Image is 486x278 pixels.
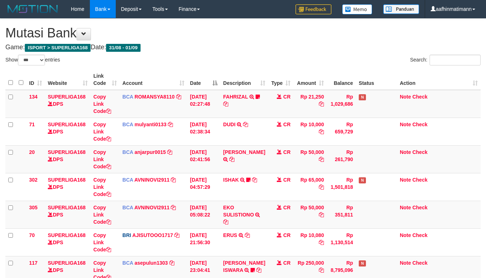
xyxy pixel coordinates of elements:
a: EKO SULISTIONO [223,205,254,218]
a: Copy Rp 65,000 to clipboard [319,184,324,190]
a: SUPERLIGA168 [48,232,86,238]
a: Copy DIONYSIUS ISWARA to clipboard [256,267,261,273]
a: Check [412,260,427,266]
span: BCA [123,260,133,266]
a: Copy YUSUF LINTAR HIDAY to clipboard [229,156,234,162]
span: Has Note [359,177,366,183]
span: Has Note [359,94,366,100]
th: Link Code: activate to sort column ascending [91,69,120,90]
a: Copy asepulun1303 to clipboard [169,260,174,266]
span: 117 [29,260,37,266]
a: Note [400,177,411,183]
td: Rp 10,080 [293,228,327,256]
td: Rp 21,250 [293,90,327,118]
span: 20 [29,149,35,155]
td: DPS [45,228,91,256]
td: DPS [45,145,91,173]
a: Check [412,205,427,210]
a: Copy ERUS to clipboard [245,232,250,238]
a: Copy EKO SULISTIONO to clipboard [223,219,228,225]
a: Check [412,177,427,183]
td: Rp 50,000 [293,145,327,173]
img: panduan.png [383,4,419,14]
a: anjarpur0015 [134,149,166,155]
td: Rp 351,811 [327,201,356,228]
a: mulyanti0133 [134,122,166,127]
a: [PERSON_NAME] ISWARA [223,260,265,273]
span: BCA [123,149,133,155]
a: Copy Link Code [93,149,111,169]
span: 302 [29,177,37,183]
a: Note [400,260,411,266]
a: Copy Link Code [93,205,111,225]
a: Note [400,232,411,238]
img: Feedback.jpg [295,4,331,14]
a: Check [412,94,427,100]
a: SUPERLIGA168 [48,122,86,127]
th: Status [356,69,397,90]
th: Website: activate to sort column ascending [45,69,91,90]
td: Rp 1,029,686 [327,90,356,118]
a: Copy Rp 250,000 to clipboard [319,267,324,273]
a: Copy anjarpur0015 to clipboard [167,149,172,155]
a: Check [412,232,427,238]
img: MOTION_logo.png [5,4,60,14]
select: Showentries [18,55,45,65]
td: DPS [45,173,91,201]
a: AVNINOVI2911 [134,205,170,210]
a: asepulun1303 [134,260,168,266]
th: Date: activate to sort column descending [187,69,220,90]
span: 31/08 - 01/09 [106,44,141,52]
img: Button%20Memo.svg [342,4,372,14]
a: [PERSON_NAME] [223,149,265,155]
span: 305 [29,205,37,210]
a: Copy AVNINOVI2911 to clipboard [171,205,176,210]
th: Type: activate to sort column ascending [268,69,293,90]
td: Rp 50,000 [293,201,327,228]
h4: Game: Date: [5,44,481,51]
a: DUDI [223,122,235,127]
a: Copy Rp 21,250 to clipboard [319,101,324,107]
th: Amount: activate to sort column ascending [293,69,327,90]
td: [DATE] 21:56:30 [187,228,220,256]
span: CR [283,94,290,100]
td: Rp 10,000 [293,118,327,145]
td: DPS [45,118,91,145]
span: CR [283,205,290,210]
a: FAHRIZAL [223,94,248,100]
a: SUPERLIGA168 [48,260,86,266]
a: Copy Link Code [93,232,111,252]
span: ISPORT > SUPERLIGA168 [25,44,91,52]
input: Search: [430,55,481,65]
span: CR [283,149,290,155]
td: [DATE] 02:38:34 [187,118,220,145]
span: BCA [123,122,133,127]
a: Check [412,149,427,155]
td: [DATE] 02:41:56 [187,145,220,173]
a: ROMANSYA8110 [134,94,175,100]
th: ID: activate to sort column ascending [26,69,45,90]
td: Rp 261,790 [327,145,356,173]
span: CR [283,177,290,183]
th: Balance [327,69,356,90]
span: 70 [29,232,35,238]
span: Has Note [359,260,366,266]
a: Copy ROMANSYA8110 to clipboard [176,94,181,100]
a: Copy Rp 10,000 to clipboard [319,129,324,135]
span: CR [283,232,290,238]
span: BCA [123,205,133,210]
a: Copy FAHRIZAL to clipboard [223,101,228,107]
td: Rp 65,000 [293,173,327,201]
a: AJISUTOOO1717 [132,232,173,238]
a: SUPERLIGA168 [48,94,86,100]
span: 134 [29,94,37,100]
a: Copy Rp 50,000 to clipboard [319,212,324,218]
a: Copy mulyanti0133 to clipboard [168,122,173,127]
td: [DATE] 04:57:29 [187,173,220,201]
td: [DATE] 05:08:22 [187,201,220,228]
a: AVNINOVI2911 [134,177,170,183]
h1: Mutasi Bank [5,26,481,40]
td: Rp 1,501,818 [327,173,356,201]
span: CR [283,122,290,127]
a: SUPERLIGA168 [48,205,86,210]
